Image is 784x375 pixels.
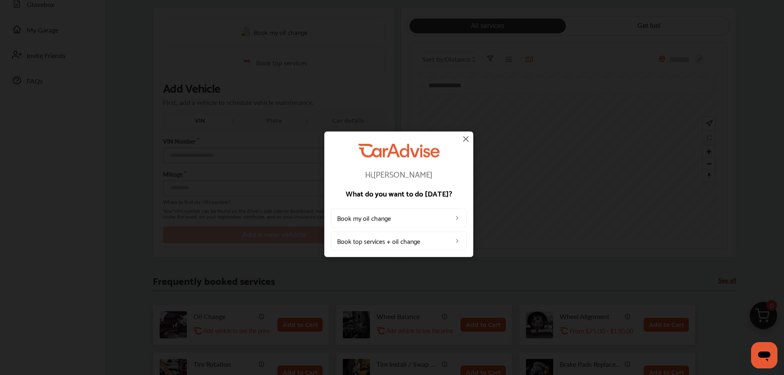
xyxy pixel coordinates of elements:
[331,189,467,197] p: What do you want to do [DATE]?
[454,214,461,221] img: left_arrow_icon.0f472efe.svg
[751,342,777,368] iframe: Button to launch messaging window
[331,231,467,250] a: Book top services + oil change
[331,208,467,227] a: Book my oil change
[358,144,440,157] img: CarAdvise Logo
[461,134,471,144] img: close-icon.a004319c.svg
[331,170,467,178] p: Hi, [PERSON_NAME]
[454,238,461,244] img: left_arrow_icon.0f472efe.svg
